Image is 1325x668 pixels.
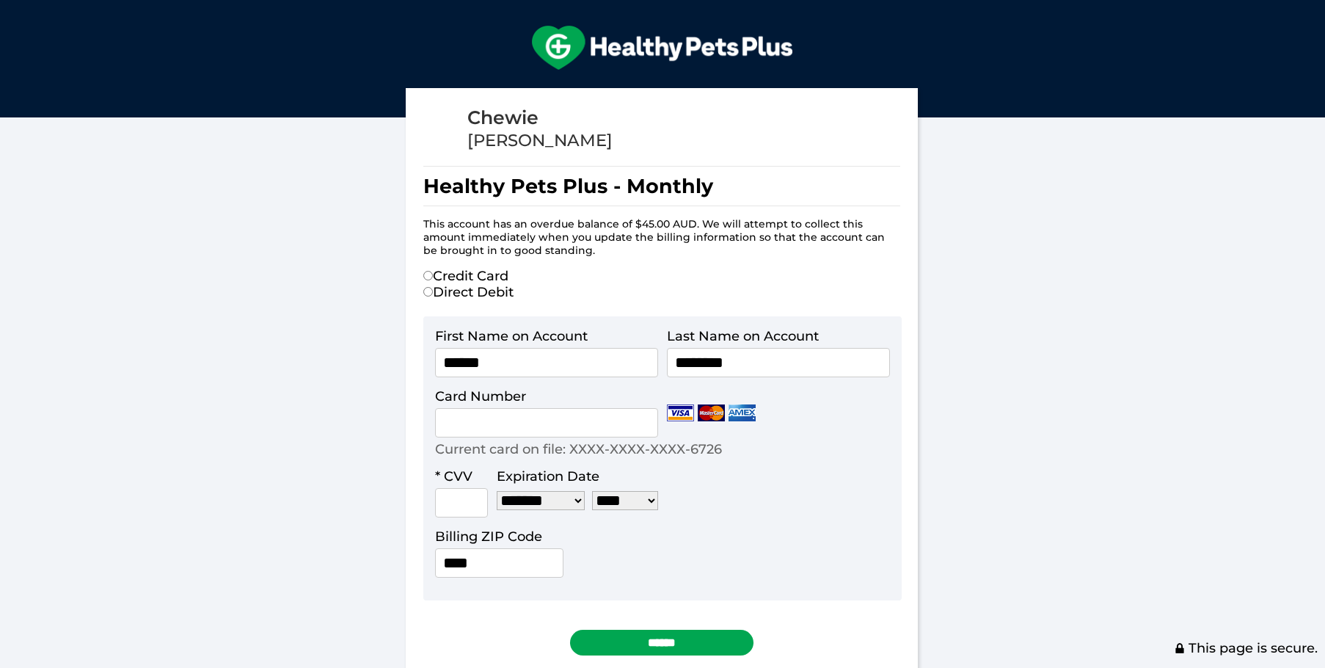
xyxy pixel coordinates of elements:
[467,106,613,130] div: Chewie
[435,529,542,545] label: Billing ZIP Code
[435,388,526,404] label: Card Number
[667,404,694,421] img: Visa
[667,328,819,344] label: Last Name on Account
[435,441,722,457] p: Current card on file: XXXX-XXXX-XXXX-6726
[423,284,514,300] label: Direct Debit
[423,166,900,206] h1: Healthy Pets Plus - Monthly
[698,404,725,421] img: Mastercard
[423,268,508,284] label: Credit Card
[497,468,599,484] label: Expiration Date
[423,271,433,280] input: Credit Card
[1174,640,1318,656] span: This page is secure.
[423,217,900,257] p: This account has an overdue balance of $45.00 AUD. We will attempt to collect this amount immedia...
[423,287,433,297] input: Direct Debit
[467,130,613,151] div: [PERSON_NAME]
[435,468,472,484] label: * CVV
[729,404,756,421] img: Amex
[435,328,588,344] label: First Name on Account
